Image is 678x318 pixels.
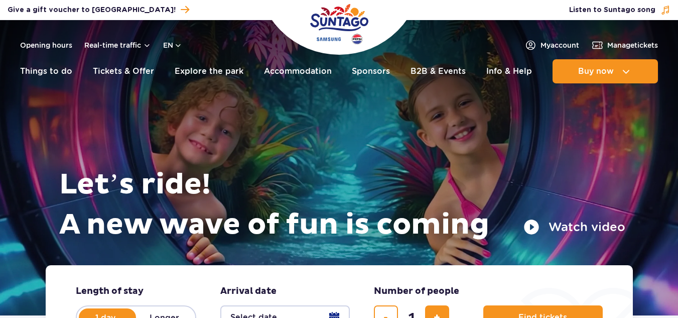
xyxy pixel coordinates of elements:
span: My account [540,40,579,50]
button: Buy now [553,59,658,83]
span: Buy now [578,67,614,76]
span: Listen to Suntago song [569,5,655,15]
a: Myaccount [524,39,579,51]
a: Explore the park [175,59,243,83]
button: Listen to Suntago song [569,5,670,15]
a: Sponsors [352,59,390,83]
a: Give a gift voucher to [GEOGRAPHIC_DATA]! [8,3,189,17]
a: B2B & Events [411,59,466,83]
span: Arrival date [220,285,277,297]
h1: Let’s ride! A new wave of fun is coming [59,165,625,245]
span: Length of stay [76,285,144,297]
span: Give a gift voucher to [GEOGRAPHIC_DATA]! [8,5,176,15]
a: Opening hours [20,40,72,50]
a: Managetickets [591,39,658,51]
button: en [163,40,182,50]
span: Number of people [374,285,459,297]
a: Info & Help [486,59,532,83]
a: Accommodation [264,59,332,83]
span: Manage tickets [607,40,658,50]
a: Things to do [20,59,72,83]
a: Tickets & Offer [93,59,154,83]
button: Watch video [523,219,625,235]
button: Real-time traffic [84,41,151,49]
